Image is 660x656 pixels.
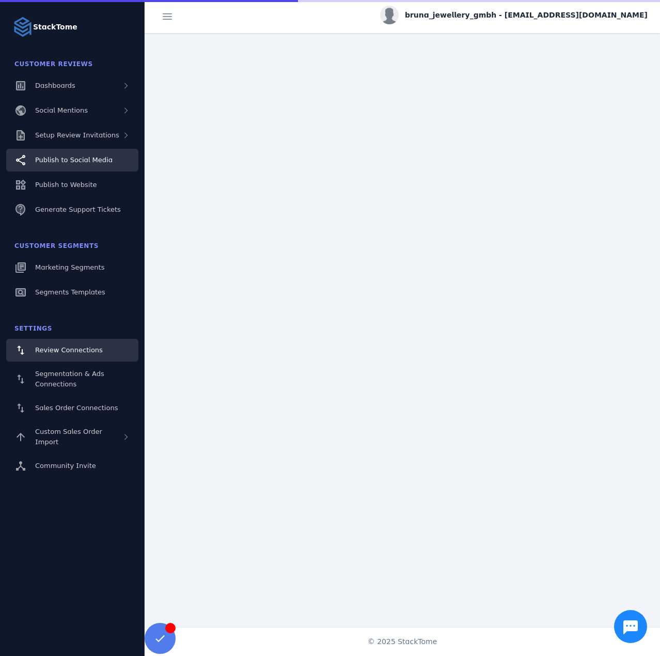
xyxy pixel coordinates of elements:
[14,242,99,249] span: Customer Segments
[35,263,104,271] span: Marketing Segments
[6,364,138,395] a: Segmentation & Ads Connections
[6,339,138,362] a: Review Connections
[14,325,52,332] span: Settings
[6,198,138,221] a: Generate Support Tickets
[6,455,138,477] a: Community Invite
[35,404,118,412] span: Sales Order Connections
[35,346,103,354] span: Review Connections
[6,397,138,419] a: Sales Order Connections
[6,256,138,279] a: Marketing Segments
[35,462,96,470] span: Community Invite
[35,370,104,388] span: Segmentation & Ads Connections
[6,174,138,196] a: Publish to Website
[35,131,119,139] span: Setup Review Invitations
[35,106,88,114] span: Social Mentions
[35,288,105,296] span: Segments Templates
[12,17,33,37] img: Logo image
[6,281,138,304] a: Segments Templates
[35,181,97,189] span: Publish to Website
[35,156,113,164] span: Publish to Social Media
[6,149,138,171] a: Publish to Social Media
[380,6,648,24] button: bruna_jewellery_gmbh - [EMAIL_ADDRESS][DOMAIN_NAME]
[33,22,77,33] strong: StackTome
[368,636,437,647] span: © 2025 StackTome
[35,82,75,89] span: Dashboards
[380,6,399,24] img: profile.jpg
[35,428,102,446] span: Custom Sales Order Import
[405,10,648,21] span: bruna_jewellery_gmbh - [EMAIL_ADDRESS][DOMAIN_NAME]
[14,60,93,68] span: Customer Reviews
[35,206,121,213] span: Generate Support Tickets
